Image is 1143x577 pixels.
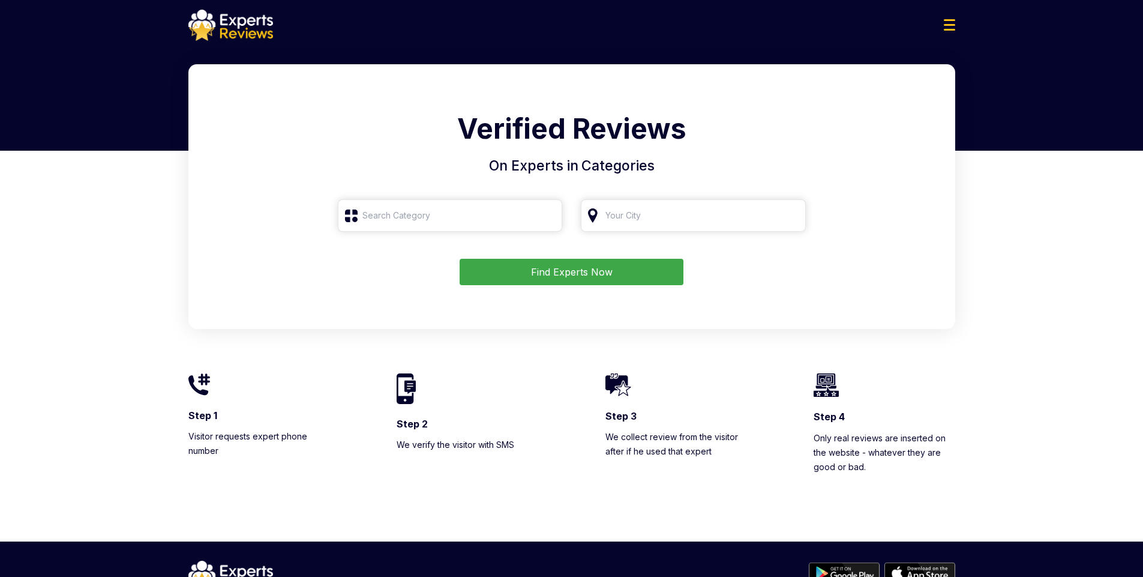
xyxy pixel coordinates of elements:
[460,259,683,285] button: Find Experts Now
[814,431,955,474] p: Only real reviews are inserted on the website - whatever they are good or bad.
[203,156,941,177] h4: On Experts in Categories
[397,417,538,430] h3: Step 2
[188,373,210,396] img: homeIcon1
[397,373,416,403] img: homeIcon2
[605,373,631,396] img: homeIcon3
[814,410,955,423] h3: Step 4
[814,373,839,397] img: homeIcon4
[188,409,330,422] h3: Step 1
[944,19,955,31] img: Menu Icon
[203,108,941,156] h1: Verified Reviews
[605,409,747,423] h3: Step 3
[188,10,273,41] img: logo
[188,429,330,458] p: Visitor requests expert phone number
[338,199,563,232] input: Search Category
[397,438,538,452] p: We verify the visitor with SMS
[581,199,806,232] input: Your City
[605,430,747,459] p: We collect review from the visitor after if he used that expert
